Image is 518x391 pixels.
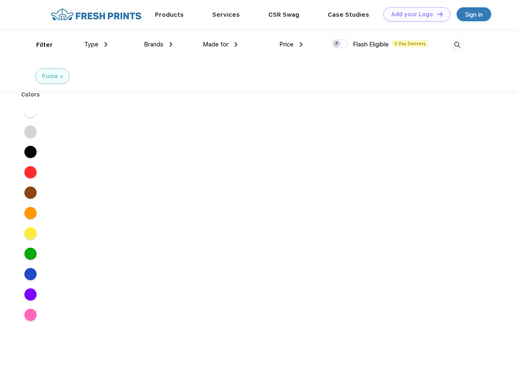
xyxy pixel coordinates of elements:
[48,7,144,22] img: fo%20logo%202.webp
[300,42,303,47] img: dropdown.png
[104,42,107,47] img: dropdown.png
[465,10,483,19] div: Sign in
[212,11,240,18] a: Services
[42,72,58,81] div: Puma
[353,41,389,48] span: Flash Eligible
[235,42,237,47] img: dropdown.png
[268,11,299,18] a: CSR Swag
[15,90,46,99] div: Colors
[36,40,53,50] div: Filter
[437,12,443,16] img: DT
[170,42,172,47] img: dropdown.png
[392,40,428,47] span: 5 Day Delivery
[60,75,63,78] img: filter_cancel.svg
[84,41,98,48] span: Type
[144,41,163,48] span: Brands
[155,11,184,18] a: Products
[279,41,294,48] span: Price
[391,11,433,18] div: Add your Logo
[451,38,464,52] img: desktop_search.svg
[457,7,491,21] a: Sign in
[203,41,229,48] span: Made for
